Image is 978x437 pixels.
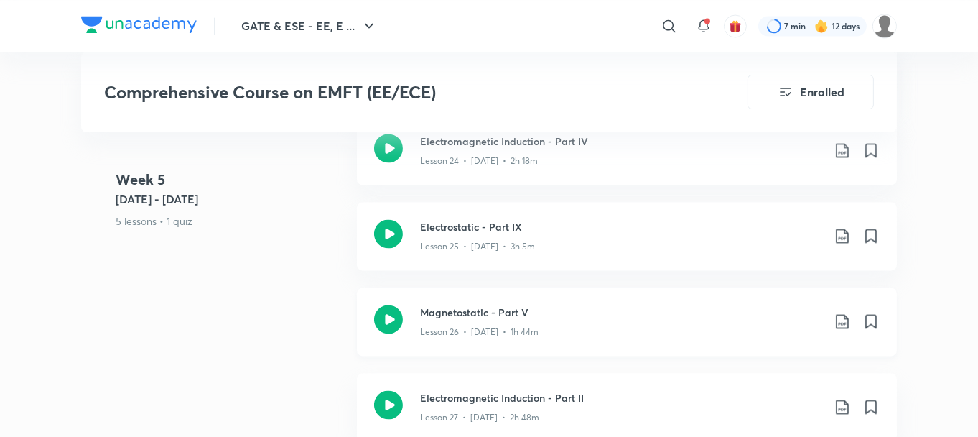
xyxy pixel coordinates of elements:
[81,16,197,37] a: Company Logo
[357,202,897,287] a: Electrostatic - Part IXLesson 25 • [DATE] • 3h 5m
[233,11,386,40] button: GATE & ESE - EE, E ...
[420,155,538,167] p: Lesson 24 • [DATE] • 2h 18m
[420,134,822,149] h3: Electromagnetic Induction - Part IV
[420,390,822,405] h3: Electromagnetic Induction - Part II
[420,305,822,320] h3: Magnetostatic - Part V
[116,213,345,229] p: 5 lessons • 1 quiz
[116,169,345,190] h4: Week 5
[420,240,535,253] p: Lesson 25 • [DATE] • 3h 5m
[104,82,666,103] h3: Comprehensive Course on EMFT (EE/ECE)
[357,116,897,202] a: Electromagnetic Induction - Part IVLesson 24 • [DATE] • 2h 18m
[420,219,822,234] h3: Electrostatic - Part IX
[729,19,742,32] img: avatar
[420,326,539,339] p: Lesson 26 • [DATE] • 1h 44m
[116,190,345,208] h5: [DATE] - [DATE]
[724,14,747,37] button: avatar
[814,19,829,33] img: streak
[81,16,197,33] img: Company Logo
[420,411,539,424] p: Lesson 27 • [DATE] • 2h 48m
[748,75,874,109] button: Enrolled
[357,287,897,373] a: Magnetostatic - Part VLesson 26 • [DATE] • 1h 44m
[872,14,897,38] img: Divyanshu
